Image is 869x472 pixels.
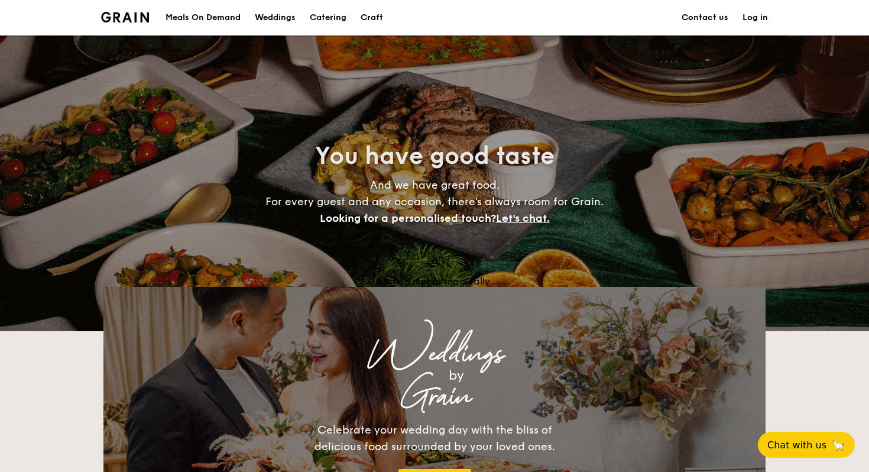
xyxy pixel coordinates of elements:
[207,344,662,365] div: Weddings
[496,212,550,225] span: Let's chat.
[758,432,855,458] button: Chat with us🦙
[301,422,568,455] div: Celebrate your wedding day with the bliss of delicious food surrounded by your loved ones.
[251,365,662,386] div: by
[767,439,826,451] span: Chat with us
[103,276,766,287] div: Loading menus magically...
[207,386,662,408] div: Grain
[831,438,845,452] span: 🦙
[101,12,149,22] a: Logotype
[101,12,149,22] img: Grain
